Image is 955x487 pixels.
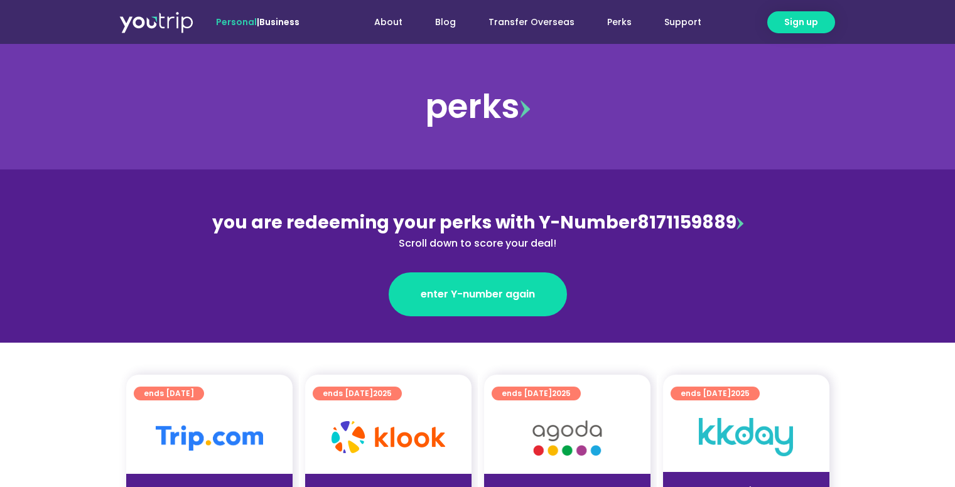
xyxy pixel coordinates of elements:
span: you are redeeming your perks with Y-Number [212,210,637,235]
a: Transfer Overseas [472,11,591,34]
a: ends [DATE] [134,387,204,400]
span: ends [DATE] [323,387,392,400]
a: Business [259,16,299,28]
a: ends [DATE]2025 [492,387,581,400]
a: Perks [591,11,648,34]
a: About [358,11,419,34]
span: | [216,16,299,28]
span: ends [DATE] [144,387,194,400]
span: enter Y-number again [421,287,535,302]
div: 8171159889 [205,210,750,251]
nav: Menu [333,11,718,34]
a: ends [DATE]2025 [671,387,760,400]
span: ends [DATE] [502,387,571,400]
a: ends [DATE]2025 [313,387,402,400]
a: Support [648,11,718,34]
a: Sign up [767,11,835,33]
div: Scroll down to score your deal! [205,236,750,251]
span: 2025 [731,388,750,399]
a: enter Y-number again [389,272,567,316]
span: 2025 [552,388,571,399]
span: Sign up [784,16,818,29]
span: 2025 [373,388,392,399]
a: Blog [419,11,472,34]
span: Personal [216,16,257,28]
span: ends [DATE] [681,387,750,400]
